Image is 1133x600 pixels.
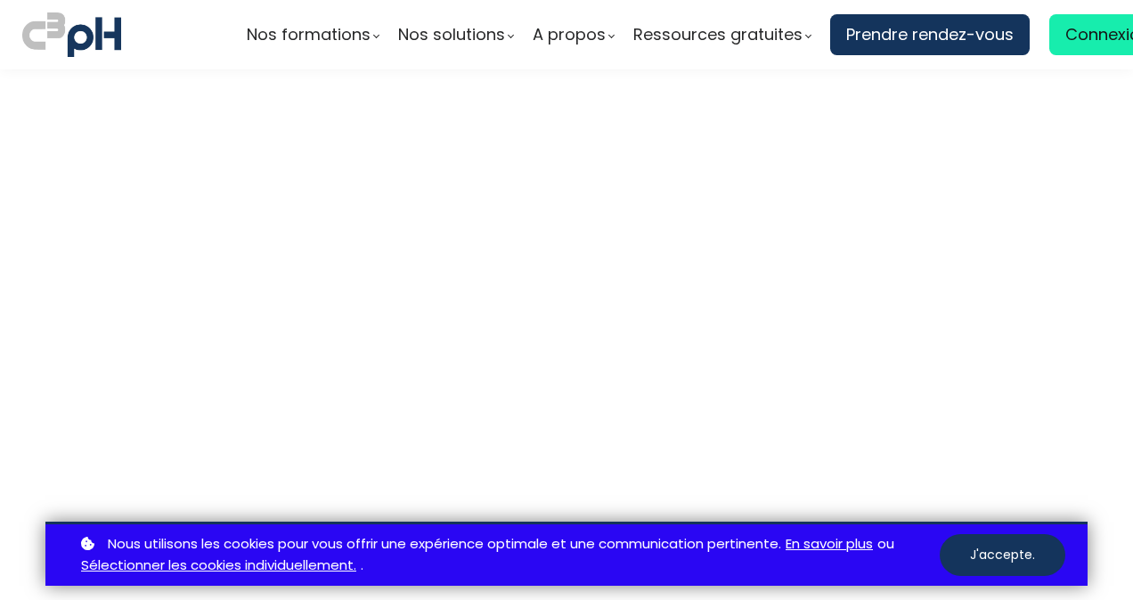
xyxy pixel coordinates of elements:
[22,9,121,61] img: logo C3PH
[398,21,505,48] span: Nos solutions
[81,555,356,577] a: Sélectionner les cookies individuellement.
[247,21,371,48] span: Nos formations
[633,21,803,48] span: Ressources gratuites
[77,533,940,578] p: ou .
[940,534,1065,576] button: J'accepte.
[830,14,1030,55] a: Prendre rendez-vous
[786,533,873,555] a: En savoir plus
[846,21,1014,48] span: Prendre rendez-vous
[533,21,606,48] span: A propos
[108,533,781,555] span: Nous utilisons les cookies pour vous offrir une expérience optimale et une communication pertinente.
